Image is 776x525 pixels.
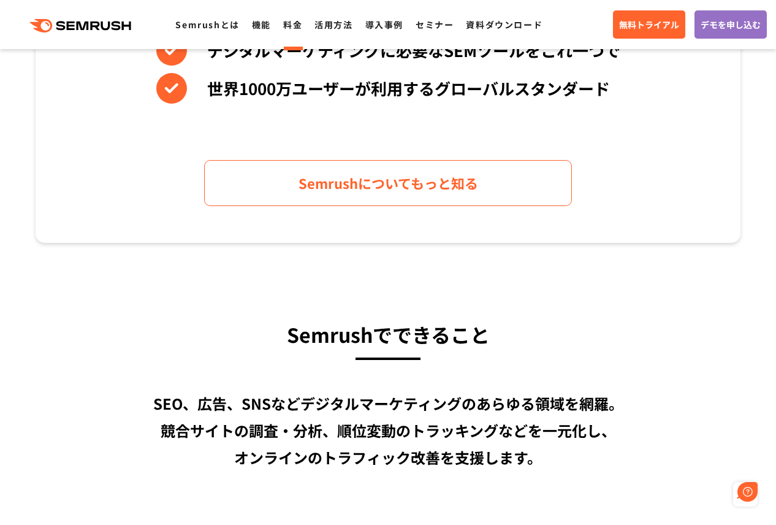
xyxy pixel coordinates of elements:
li: 世界1000万ユーザーが利用するグローバルスタンダード [156,73,620,104]
a: 機能 [252,18,271,31]
a: セミナー [416,18,454,31]
div: SEO、広告、SNSなどデジタルマーケティングのあらゆる領域を網羅。 競合サイトの調査・分析、順位変動のトラッキングなどを一元化し、 オンラインのトラフィック改善を支援します。 [36,390,740,471]
iframe: Help widget launcher [667,477,763,512]
a: Semrushとは [175,18,239,31]
span: 無料トライアル [619,18,679,31]
a: 導入事例 [365,18,403,31]
a: 無料トライアル [613,10,685,39]
a: 料金 [283,18,302,31]
span: デモを申し込む [701,18,761,31]
li: デジタルマーケティングに必要なSEMツールをこれ一つで [156,35,620,66]
a: デモを申し込む [694,10,767,39]
a: 資料ダウンロード [466,18,542,31]
a: 活用方法 [314,18,352,31]
span: Semrushについてもっと知る [299,172,478,194]
h3: Semrushでできること [36,318,740,351]
a: Semrushについてもっと知る [204,160,572,206]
